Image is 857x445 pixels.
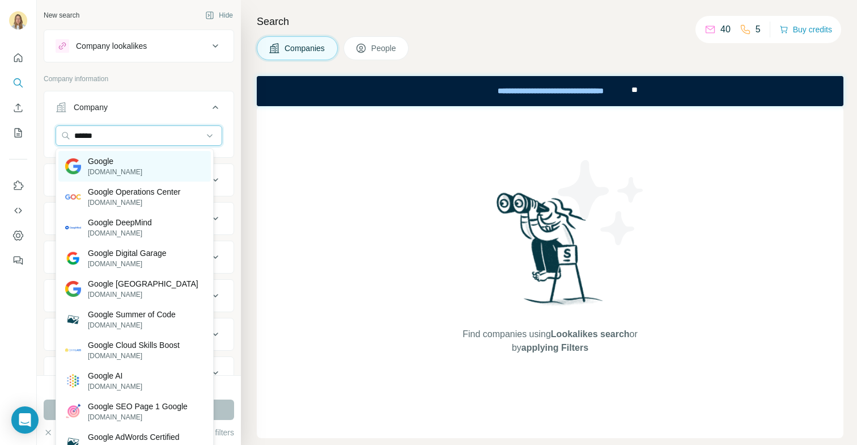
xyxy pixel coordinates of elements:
[88,381,142,392] p: [DOMAIN_NAME]
[88,401,188,412] p: Google SEO Page 1 Google
[550,152,652,254] img: Surfe Illustration - Stars
[491,190,609,316] img: Surfe Illustration - Woman searching with binoculars
[9,175,27,196] button: Use Surfe on LinkedIn
[65,373,81,389] img: Google AI
[88,167,142,177] p: [DOMAIN_NAME]
[9,123,27,143] button: My lists
[44,10,79,20] div: New search
[65,349,81,351] img: Google Cloud Skills Boost
[285,43,326,54] span: Companies
[257,14,843,30] h4: Search
[88,198,180,208] p: [DOMAIN_NAME]
[88,259,167,269] p: [DOMAIN_NAME]
[9,73,27,93] button: Search
[88,228,152,238] p: [DOMAIN_NAME]
[44,359,234,387] button: Keywords
[74,102,108,113] div: Company
[459,328,640,355] span: Find companies using or by
[88,289,198,300] p: [DOMAIN_NAME]
[9,200,27,221] button: Use Surfe API
[551,329,630,339] span: Lookalikes search
[720,23,731,36] p: 40
[756,23,761,36] p: 5
[65,281,81,297] img: Google Spain
[88,186,180,198] p: Google Operations Center
[88,370,142,381] p: Google AI
[88,412,188,422] p: [DOMAIN_NAME]
[88,339,180,351] p: Google Cloud Skills Boost
[9,98,27,118] button: Enrich CSV
[88,431,180,443] p: Google AdWords Certified
[44,94,234,125] button: Company
[44,166,234,194] button: Industry
[76,40,147,52] div: Company lookalikes
[88,278,198,289] p: Google [GEOGRAPHIC_DATA]
[88,309,176,320] p: Google Summer of Code
[521,343,588,352] span: applying Filters
[88,217,152,228] p: Google DeepMind
[65,404,81,419] img: Google SEO Page 1 Google
[9,250,27,271] button: Feedback
[88,247,167,259] p: Google Digital Garage
[65,189,81,205] img: Google Operations Center
[9,11,27,30] img: Avatar
[44,321,234,348] button: Technologies
[44,244,234,271] button: Annual revenue ($)
[44,32,234,60] button: Company lookalikes
[65,250,81,266] img: Google Digital Garage
[65,312,81,328] img: Google Summer of Code
[11,406,39,434] div: Open Intercom Messenger
[44,205,234,232] button: HQ location
[44,74,234,84] p: Company information
[88,320,176,330] p: [DOMAIN_NAME]
[65,226,81,229] img: Google DeepMind
[257,76,843,106] iframe: Banner
[88,351,180,361] p: [DOMAIN_NAME]
[197,7,241,24] button: Hide
[65,158,81,175] img: Google
[44,427,76,438] button: Clear
[779,22,832,37] button: Buy credits
[9,48,27,68] button: Quick start
[9,225,27,246] button: Dashboard
[44,282,234,309] button: Employees (size)
[371,43,397,54] span: People
[88,156,142,167] p: Google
